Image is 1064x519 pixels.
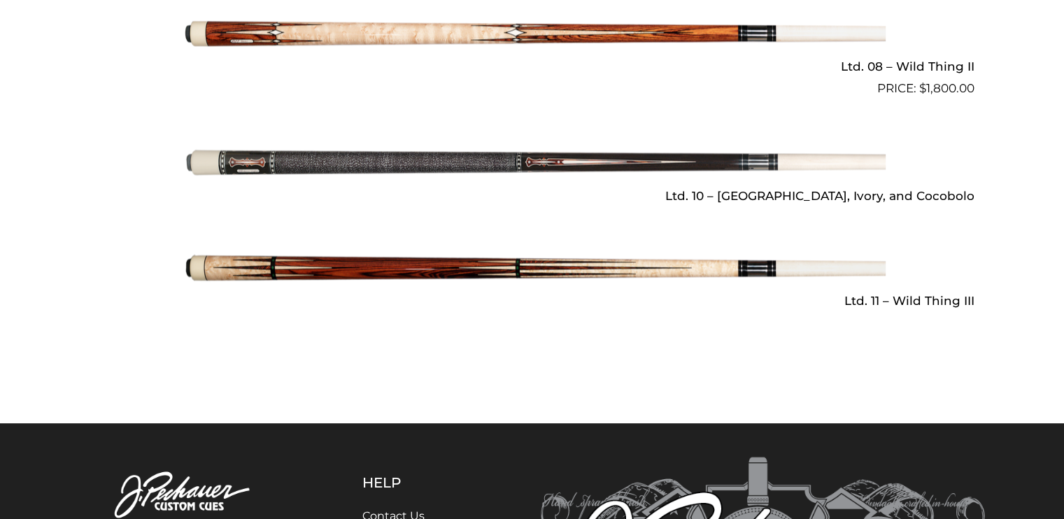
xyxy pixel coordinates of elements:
[179,209,886,327] img: Ltd. 11 - Wild Thing III
[90,209,974,314] a: Ltd. 11 – Wild Thing III
[179,104,886,221] img: Ltd. 10 - Ebony, Ivory, and Cocobolo
[919,81,974,95] bdi: 1,800.00
[362,474,471,490] h5: Help
[919,81,926,95] span: $
[90,288,974,314] h2: Ltd. 11 – Wild Thing III
[90,54,974,80] h2: Ltd. 08 – Wild Thing II
[90,183,974,208] h2: Ltd. 10 – [GEOGRAPHIC_DATA], Ivory, and Cocobolo
[90,104,974,208] a: Ltd. 10 – [GEOGRAPHIC_DATA], Ivory, and Cocobolo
